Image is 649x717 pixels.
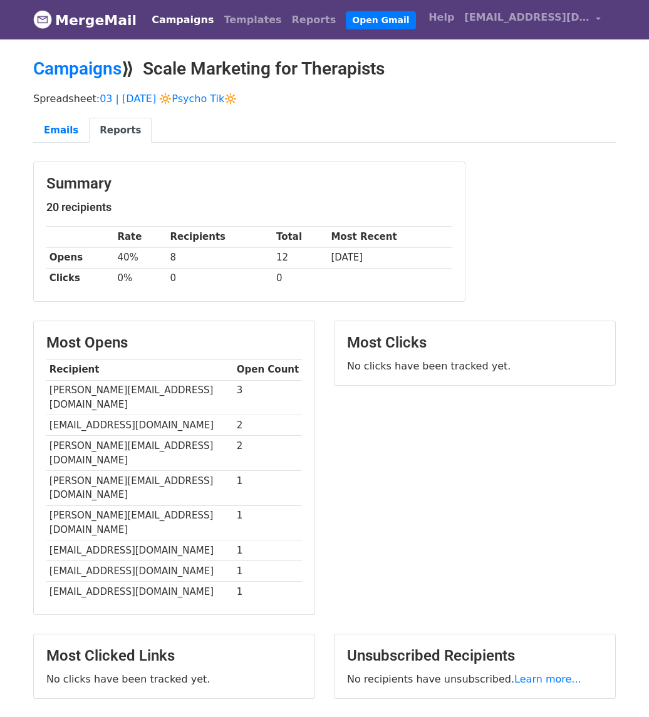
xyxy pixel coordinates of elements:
a: Help [423,5,459,30]
td: [PERSON_NAME][EMAIL_ADDRESS][DOMAIN_NAME] [46,505,234,540]
td: 0 [273,268,328,289]
h2: ⟫ Scale Marketing for Therapists [33,58,616,80]
a: Templates [219,8,286,33]
td: [EMAIL_ADDRESS][DOMAIN_NAME] [46,540,234,561]
td: 1 [234,505,302,540]
a: [EMAIL_ADDRESS][DOMAIN_NAME] [459,5,606,34]
h3: Most Opens [46,334,302,352]
p: No recipients have unsubscribed. [347,673,603,686]
th: Most Recent [328,227,452,247]
td: [EMAIL_ADDRESS][DOMAIN_NAME] [46,415,234,436]
td: [EMAIL_ADDRESS][DOMAIN_NAME] [46,582,234,602]
td: [PERSON_NAME][EMAIL_ADDRESS][DOMAIN_NAME] [46,380,234,415]
td: 0% [115,268,167,289]
p: No clicks have been tracked yet. [347,359,603,373]
a: Learn more... [514,673,581,685]
td: 40% [115,247,167,268]
th: Total [273,227,328,247]
td: [PERSON_NAME][EMAIL_ADDRESS][DOMAIN_NAME] [46,436,234,471]
th: Opens [46,247,115,268]
h3: Summary [46,175,452,193]
td: 1 [234,470,302,505]
a: Campaigns [33,58,122,79]
td: [DATE] [328,247,452,268]
a: 03 | [DATE] 🔆Psycho Tik🔆 [100,93,237,105]
a: Reports [89,118,152,143]
td: 1 [234,582,302,602]
td: 8 [167,247,274,268]
img: MergeMail logo [33,10,52,29]
span: [EMAIL_ADDRESS][DOMAIN_NAME] [464,10,589,25]
td: 2 [234,415,302,436]
td: 3 [234,380,302,415]
th: Recipient [46,359,234,380]
h5: 20 recipients [46,200,452,214]
th: Open Count [234,359,302,380]
a: Reports [287,8,341,33]
h3: Unsubscribed Recipients [347,647,603,665]
td: 0 [167,268,274,289]
th: Recipients [167,227,274,247]
td: [PERSON_NAME][EMAIL_ADDRESS][DOMAIN_NAME] [46,470,234,505]
h3: Most Clicks [347,334,603,352]
th: Clicks [46,268,115,289]
td: 12 [273,247,328,268]
a: MergeMail [33,7,137,33]
p: Spreadsheet: [33,92,616,105]
a: Emails [33,118,89,143]
th: Rate [115,227,167,247]
a: Campaigns [147,8,219,33]
td: [EMAIL_ADDRESS][DOMAIN_NAME] [46,561,234,582]
td: 2 [234,436,302,471]
a: Open Gmail [346,11,415,29]
td: 1 [234,540,302,561]
h3: Most Clicked Links [46,647,302,665]
p: No clicks have been tracked yet. [46,673,302,686]
td: 1 [234,561,302,582]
